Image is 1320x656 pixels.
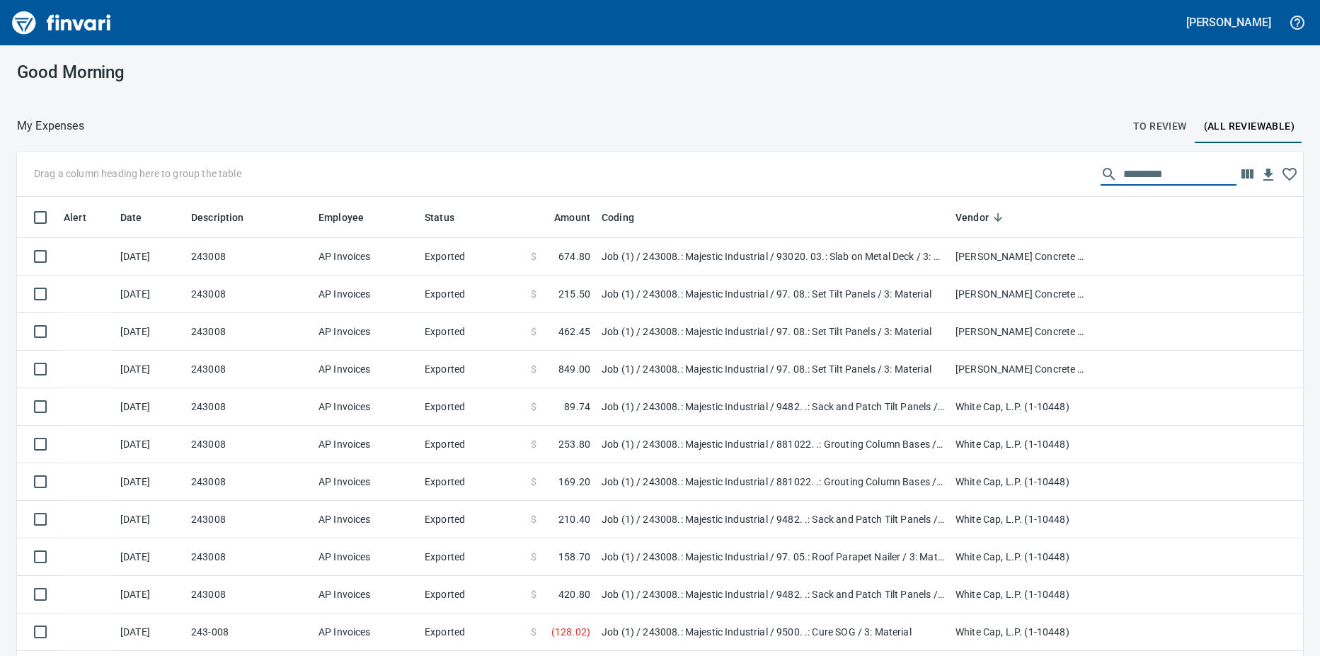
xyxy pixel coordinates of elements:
span: Vendor [955,209,989,226]
td: [DATE] [115,576,185,613]
td: Exported [419,463,525,501]
td: 243008 [185,538,313,576]
td: Job (1) / 243008.: Majestic Industrial / 97. 05.: Roof Parapet Nailer / 3: Material [596,538,950,576]
td: Exported [419,276,525,313]
span: $ [531,437,536,451]
td: Exported [419,313,525,351]
span: Description [191,209,263,226]
td: [DATE] [115,388,185,426]
td: White Cap, L.P. (1-10448) [950,463,1091,501]
td: White Cap, L.P. (1-10448) [950,576,1091,613]
td: [DATE] [115,463,185,501]
td: 243008 [185,313,313,351]
td: Job (1) / 243008.: Majestic Industrial / 97. 08.: Set Tilt Panels / 3: Material [596,276,950,313]
span: $ [531,475,536,489]
td: 243008 [185,463,313,501]
td: [DATE] [115,313,185,351]
span: Employee [318,209,364,226]
td: AP Invoices [313,276,419,313]
span: 215.50 [558,287,590,301]
td: [DATE] [115,238,185,276]
span: 849.00 [558,362,590,376]
span: $ [531,287,536,301]
td: Job (1) / 243008.: Majestic Industrial / 93020. 03.: Slab on Metal Deck / 3: Material [596,238,950,276]
td: 243008 [185,351,313,388]
span: Vendor [955,209,1007,226]
td: 243-008 [185,613,313,651]
span: To Review [1133,118,1187,135]
td: Job (1) / 243008.: Majestic Industrial / 97. 08.: Set Tilt Panels / 3: Material [596,351,950,388]
span: $ [531,400,536,414]
h3: Good Morning [17,62,423,82]
td: White Cap, L.P. (1-10448) [950,613,1091,651]
span: 210.40 [558,512,590,526]
p: My Expenses [17,118,84,135]
span: $ [531,625,536,639]
span: 169.20 [558,475,590,489]
span: $ [531,550,536,564]
span: $ [531,512,536,526]
span: ( 128.02 ) [551,625,590,639]
td: AP Invoices [313,613,419,651]
td: [PERSON_NAME] Concrete Accessories (1-11125) [950,238,1091,276]
td: [DATE] [115,276,185,313]
td: AP Invoices [313,426,419,463]
td: Exported [419,501,525,538]
td: AP Invoices [313,351,419,388]
span: $ [531,324,536,339]
td: [DATE] [115,613,185,651]
td: Exported [419,538,525,576]
td: White Cap, L.P. (1-10448) [950,388,1091,426]
td: Job (1) / 243008.: Majestic Industrial / 9482. .: Sack and Patch Tilt Panels / 3: Material [596,501,950,538]
td: AP Invoices [313,463,419,501]
td: AP Invoices [313,576,419,613]
p: Drag a column heading here to group the table [34,166,241,181]
span: 462.45 [558,324,590,339]
span: $ [531,587,536,601]
span: Alert [64,209,86,226]
span: Employee [318,209,382,226]
td: Exported [419,426,525,463]
td: White Cap, L.P. (1-10448) [950,538,1091,576]
td: [PERSON_NAME] Concrete Accessories (1-11125) [950,351,1091,388]
span: Date [120,209,142,226]
td: Job (1) / 243008.: Majestic Industrial / 881022. .: Grouting Column Bases / 3: Material [596,463,950,501]
td: Job (1) / 243008.: Majestic Industrial / 9482. .: Sack and Patch Tilt Panels / 3: Material [596,388,950,426]
td: Job (1) / 243008.: Majestic Industrial / 881022. .: Grouting Column Bases / 3: Material [596,426,950,463]
span: Coding [602,209,634,226]
td: [DATE] [115,351,185,388]
td: White Cap, L.P. (1-10448) [950,426,1091,463]
span: $ [531,249,536,264]
td: [PERSON_NAME] Concrete Accessories (1-11125) [950,276,1091,313]
img: Finvari [8,6,115,40]
span: Description [191,209,244,226]
span: 674.80 [558,249,590,264]
td: White Cap, L.P. (1-10448) [950,501,1091,538]
td: Exported [419,238,525,276]
td: [PERSON_NAME] Concrete Accessories (1-11125) [950,313,1091,351]
span: Alert [64,209,105,226]
button: [PERSON_NAME] [1183,11,1275,33]
td: Job (1) / 243008.: Majestic Industrial / 9500. .: Cure SOG / 3: Material [596,613,950,651]
td: Exported [419,388,525,426]
h5: [PERSON_NAME] [1186,15,1271,30]
span: 253.80 [558,437,590,451]
td: 243008 [185,238,313,276]
td: 243008 [185,426,313,463]
td: Exported [419,613,525,651]
td: 243008 [185,276,313,313]
td: AP Invoices [313,313,419,351]
td: Job (1) / 243008.: Majestic Industrial / 9482. .: Sack and Patch Tilt Panels / 3: Material [596,576,950,613]
td: 243008 [185,501,313,538]
td: 243008 [185,388,313,426]
span: $ [531,362,536,376]
td: 243008 [185,576,313,613]
td: Exported [419,576,525,613]
span: 89.74 [564,400,590,414]
button: Click to remember these column choices [1279,164,1300,185]
td: [DATE] [115,501,185,538]
span: Amount [536,209,590,226]
td: AP Invoices [313,388,419,426]
td: [DATE] [115,426,185,463]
